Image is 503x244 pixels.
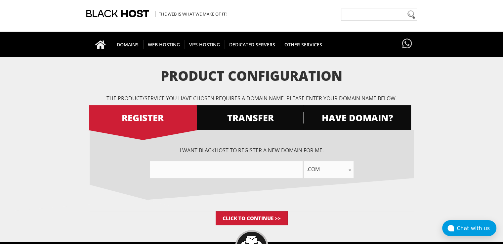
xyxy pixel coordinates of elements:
a: WEB HOSTING [143,32,185,57]
a: OTHER SERVICES [280,32,327,57]
span: DEDICATED SERVERS [225,40,280,49]
h1: Product Configuration [90,69,414,83]
span: The Web is what we make of it! [155,11,227,17]
span: HAVE DOMAIN? [303,112,411,123]
button: Chat with us [442,220,496,236]
a: VPS HOSTING [185,32,225,57]
span: .com [304,161,354,178]
p: The product/service you have chosen requires a domain name. Please enter your domain name below. [90,95,414,102]
a: Have questions? [400,32,414,56]
span: .com [304,165,354,174]
a: Go to homepage [89,32,112,57]
input: Need help? [341,9,417,21]
span: WEB HOSTING [143,40,185,49]
a: DEDICATED SERVERS [225,32,280,57]
span: TRANSFER [196,112,304,123]
span: VPS HOSTING [185,40,225,49]
a: DOMAINS [112,32,144,57]
div: I want BlackHOST to register a new domain for me. [90,147,414,178]
span: OTHER SERVICES [280,40,327,49]
a: REGISTER [89,105,197,130]
a: HAVE DOMAIN? [303,105,411,130]
span: DOMAINS [112,40,144,49]
span: REGISTER [89,112,197,123]
a: TRANSFER [196,105,304,130]
input: Click to Continue >> [216,211,288,225]
div: Chat with us [457,225,496,231]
